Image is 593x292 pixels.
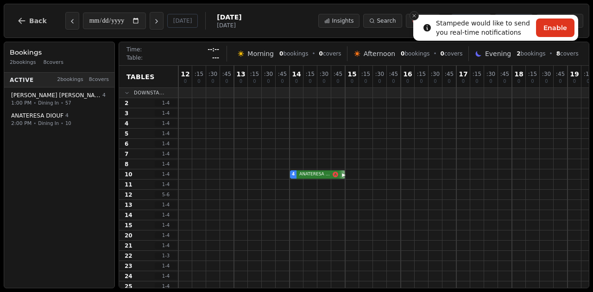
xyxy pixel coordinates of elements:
[247,49,274,58] span: Morning
[312,50,315,57] span: •
[364,49,395,58] span: Afternoon
[556,71,565,77] span: : 45
[517,79,520,84] span: 0
[125,201,132,209] span: 13
[587,79,589,84] span: 0
[155,262,177,269] span: 1 - 4
[155,222,177,229] span: 1 - 4
[441,50,463,57] span: covers
[549,50,553,57] span: •
[184,79,187,84] span: 0
[125,99,128,107] span: 2
[361,71,370,77] span: : 15
[473,71,481,77] span: : 15
[125,211,132,219] span: 14
[197,79,200,84] span: 0
[559,79,561,84] span: 0
[240,79,242,84] span: 0
[155,99,177,106] span: 1 - 4
[155,242,177,249] span: 1 - 4
[297,171,332,178] span: ANATERESA DIOUF
[65,120,71,127] span: 10
[306,71,315,77] span: : 15
[44,59,63,67] span: 8 covers
[292,171,295,178] span: 4
[401,50,429,57] span: bookings
[542,71,551,77] span: : 30
[250,71,259,77] span: : 15
[33,99,36,106] span: •
[126,54,143,62] span: Table:
[528,71,537,77] span: : 15
[489,79,492,84] span: 0
[378,79,381,84] span: 0
[155,273,177,280] span: 1 - 4
[406,14,440,28] button: Block
[10,10,54,32] button: Back
[217,12,241,22] span: [DATE]
[195,71,203,77] span: : 15
[155,130,177,137] span: 1 - 4
[485,49,511,58] span: Evening
[420,79,423,84] span: 0
[322,79,325,84] span: 0
[403,71,412,77] span: 16
[431,71,440,77] span: : 30
[436,19,532,37] div: Stampede would like to send you real-time notifications
[155,181,177,188] span: 1 - 4
[155,150,177,157] span: 1 - 4
[363,14,402,28] button: Search
[167,14,198,28] button: [DATE]
[448,79,450,84] span: 0
[125,232,132,239] span: 20
[11,119,32,127] span: 2:00 PM
[208,71,217,77] span: : 30
[10,48,109,57] h3: Bookings
[222,71,231,77] span: : 45
[441,50,444,57] span: 0
[125,140,128,148] span: 6
[6,109,113,130] button: ANATERESA DIOUF42:00 PM•Dining In•10
[38,99,59,106] span: Dining In
[57,76,83,84] span: 2 bookings
[125,191,132,199] span: 12
[292,71,301,77] span: 14
[333,172,338,177] svg: Allergens: Tree nuts, Nuts
[319,50,341,57] span: covers
[281,79,284,84] span: 0
[10,76,34,83] span: Active
[155,252,177,259] span: 1 - 3
[295,79,298,84] span: 0
[389,71,398,77] span: : 45
[125,181,132,188] span: 11
[125,110,128,117] span: 3
[377,17,396,25] span: Search
[267,79,270,84] span: 0
[11,112,63,119] span: ANATERESA DIOUF
[125,273,132,280] span: 24
[125,161,128,168] span: 8
[155,232,177,239] span: 1 - 4
[65,99,71,106] span: 57
[125,242,132,249] span: 21
[445,71,454,77] span: : 45
[536,19,574,37] button: Enable
[319,50,323,57] span: 0
[125,283,132,290] span: 25
[364,79,367,84] span: 0
[61,99,63,106] span: •
[459,71,467,77] span: 17
[65,112,69,120] span: 4
[253,79,256,84] span: 0
[155,191,177,198] span: 5 - 6
[278,71,287,77] span: : 45
[401,50,404,57] span: 0
[11,99,32,107] span: 1:00 PM
[29,18,47,24] span: Back
[217,22,241,29] span: [DATE]
[155,201,177,208] span: 1 - 4
[225,79,228,84] span: 0
[503,79,506,84] span: 0
[417,71,426,77] span: : 15
[320,71,328,77] span: : 30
